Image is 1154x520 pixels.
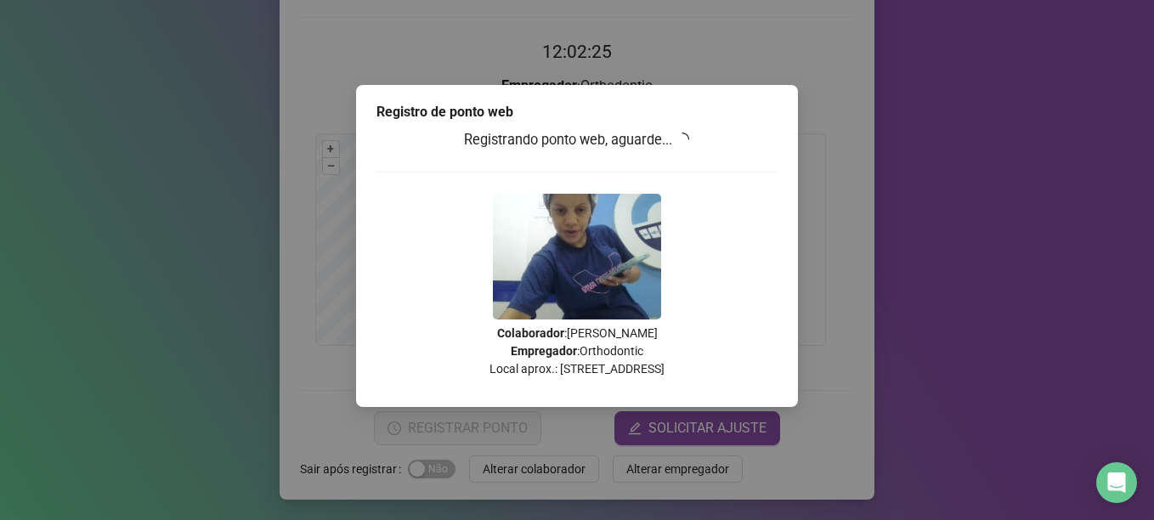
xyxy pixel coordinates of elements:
[511,344,577,358] strong: Empregador
[497,326,564,340] strong: Colaborador
[676,133,689,146] span: loading
[376,129,778,151] h3: Registrando ponto web, aguarde...
[1096,462,1137,503] div: Open Intercom Messenger
[376,102,778,122] div: Registro de ponto web
[376,325,778,378] p: : [PERSON_NAME] : Orthodontic Local aprox.: [STREET_ADDRESS]
[493,194,661,319] img: 2Q==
